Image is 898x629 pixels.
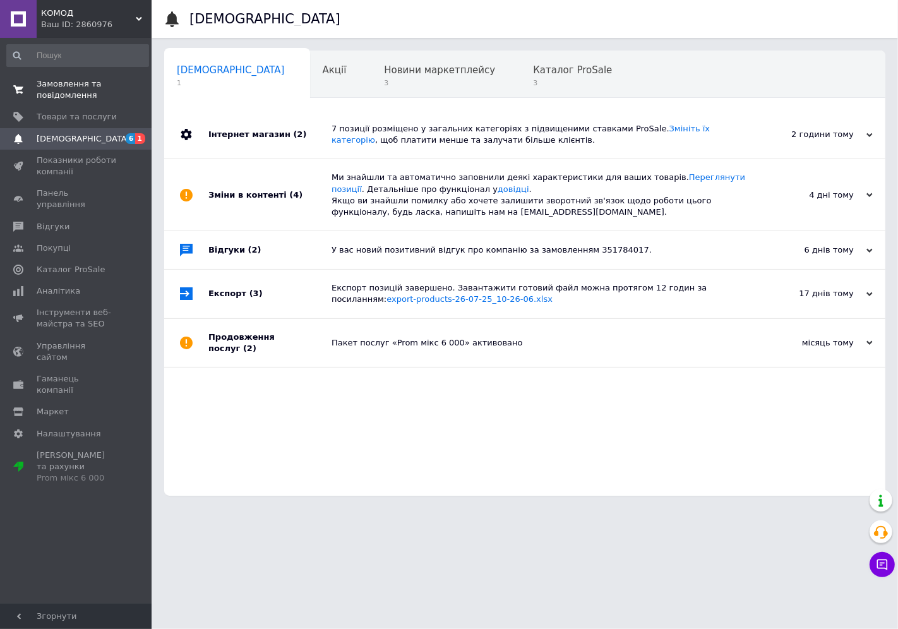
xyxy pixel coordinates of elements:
div: У вас новий позитивний відгук про компанію за замовленням 351784017. [332,244,746,256]
a: Переглянути позиції [332,172,745,193]
div: 4 дні тому [746,189,873,201]
div: 17 днів тому [746,288,873,299]
span: Управління сайтом [37,340,117,363]
button: Чат з покупцем [870,552,895,577]
span: Каталог ProSale [37,264,105,275]
span: [PERSON_NAME] та рахунки [37,450,117,484]
div: Зміни в контенті [208,159,332,231]
div: 6 днів тому [746,244,873,256]
span: [DEMOGRAPHIC_DATA] [37,133,130,145]
span: Замовлення та повідомлення [37,78,117,101]
span: Інструменти веб-майстра та SEO [37,307,117,330]
div: Продовження послуг [208,319,332,367]
span: (2) [243,344,256,353]
span: Панель управління [37,188,117,210]
div: місяць тому [746,337,873,349]
span: КОМОД [41,8,136,19]
div: Ми знайшли та автоматично заповнили деякі характеристики для ваших товарів. . Детальніше про функ... [332,172,746,218]
a: довідці [498,184,529,194]
div: Експорт позицій завершено. Завантажити готовий файл можна протягом 12 годин за посиланням: [332,282,746,305]
span: Товари та послуги [37,111,117,123]
div: Відгуки [208,231,332,269]
span: (4) [289,190,302,200]
div: Prom мікс 6 000 [37,472,117,484]
div: 7 позиції розміщено у загальних категоріях з підвищеними ставками ProSale. , щоб платити менше та... [332,123,746,146]
span: 1 [177,78,285,88]
span: 3 [384,78,495,88]
span: [DEMOGRAPHIC_DATA] [177,64,285,76]
span: Маркет [37,406,69,417]
h1: [DEMOGRAPHIC_DATA] [189,11,340,27]
a: export-products-26-07-25_10-26-06.xlsx [386,294,553,304]
div: Пакет послуг «Prom мікс 6 000» активовано [332,337,746,349]
div: 2 години тому [746,129,873,140]
span: Показники роботи компанії [37,155,117,177]
span: (3) [249,289,263,298]
div: Ваш ID: 2860976 [41,19,152,30]
span: Покупці [37,243,71,254]
span: (2) [248,245,261,255]
span: Налаштування [37,428,101,440]
span: Акції [323,64,347,76]
div: Експорт [208,270,332,318]
span: 6 [126,133,136,144]
span: Аналітика [37,285,80,297]
span: Гаманець компанії [37,373,117,396]
span: Каталог ProSale [533,64,612,76]
input: Пошук [6,44,149,67]
span: (2) [293,129,306,139]
span: Відгуки [37,221,69,232]
div: Інтернет магазин [208,111,332,159]
span: 3 [533,78,612,88]
span: Новини маркетплейсу [384,64,495,76]
span: 1 [135,133,145,144]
